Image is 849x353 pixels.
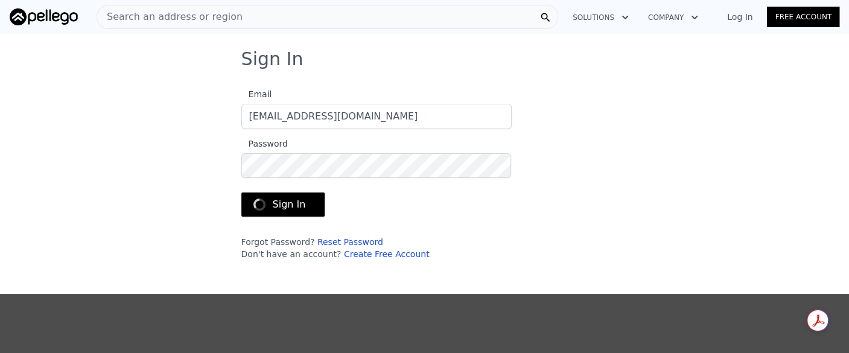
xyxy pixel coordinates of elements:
[713,11,767,23] a: Log In
[241,104,512,129] input: Email
[241,89,272,99] span: Email
[241,192,325,217] button: Sign In
[10,8,78,25] img: Pellego
[638,7,708,28] button: Company
[241,236,512,260] div: Forgot Password? Don't have an account?
[97,10,243,24] span: Search an address or region
[317,237,383,247] a: Reset Password
[241,139,288,148] span: Password
[241,48,608,70] h3: Sign In
[344,249,430,259] a: Create Free Account
[767,7,839,27] a: Free Account
[241,153,512,178] input: Password
[563,7,638,28] button: Solutions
